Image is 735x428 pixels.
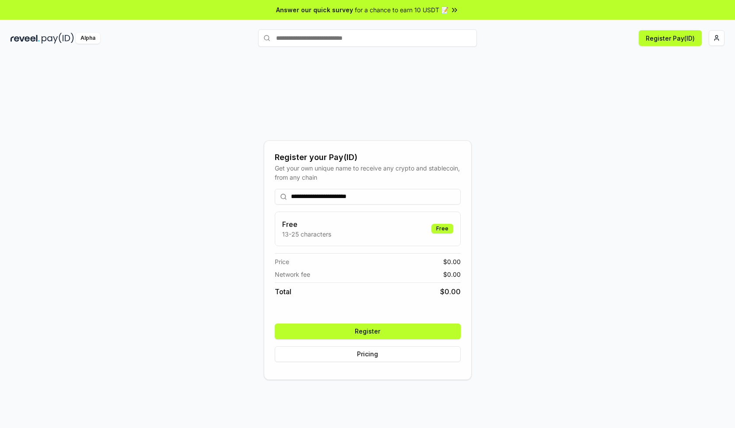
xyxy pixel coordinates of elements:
span: $ 0.00 [440,286,461,297]
div: Register your Pay(ID) [275,151,461,164]
button: Register Pay(ID) [639,30,702,46]
span: Total [275,286,291,297]
span: for a chance to earn 10 USDT 📝 [355,5,448,14]
span: Price [275,257,289,266]
p: 13-25 characters [282,230,331,239]
span: $ 0.00 [443,270,461,279]
h3: Free [282,219,331,230]
button: Pricing [275,346,461,362]
span: Answer our quick survey [276,5,353,14]
div: Get your own unique name to receive any crypto and stablecoin, from any chain [275,164,461,182]
img: pay_id [42,33,74,44]
button: Register [275,324,461,339]
span: $ 0.00 [443,257,461,266]
span: Network fee [275,270,310,279]
div: Alpha [76,33,100,44]
img: reveel_dark [10,33,40,44]
div: Free [431,224,453,233]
